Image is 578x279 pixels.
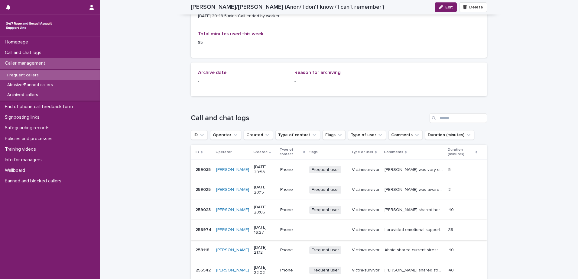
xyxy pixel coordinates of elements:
p: 5 [448,166,452,172]
p: 40 [448,267,455,273]
span: Frequent user [309,267,342,274]
p: Policies and processes [2,136,57,142]
p: Victim/survivor [352,187,380,192]
input: Search [430,113,487,123]
p: Comments [384,149,403,156]
p: - [309,227,347,232]
p: Phone [280,268,304,273]
p: Call and chat logs [2,50,46,56]
button: Type of user [348,130,386,140]
button: Delete [459,2,487,12]
p: Duration (minutes) [448,146,474,158]
p: Abbie shared stress of car issues, examples of boundaries she puts in place with the children, an... [385,267,445,273]
p: - [198,78,287,85]
p: 2 [448,186,452,192]
span: Archive date [198,70,226,75]
span: Delete [469,5,483,9]
p: Phone [280,207,304,213]
p: ID [196,149,199,156]
p: Wallboard [2,168,30,173]
h2: [PERSON_NAME]/[PERSON_NAME] (Anon/'I don't know'/'I can't remember') [191,4,384,11]
a: [PERSON_NAME] [216,187,249,192]
p: Abbie was aware that she had just called. Call ended by worker [385,186,445,192]
p: Abbie was very distressed- helped her find something to watch on TV and then ended the call [385,166,445,172]
p: Type of user [351,149,373,156]
h1: Call and chat logs [191,114,427,123]
p: Victim/survivor [352,268,380,273]
span: Frequent user [309,166,342,174]
p: Phone [280,187,304,192]
p: Victim/survivor [352,167,380,172]
button: Edit [435,2,457,12]
p: Created [253,149,268,156]
p: Caller management [2,60,50,66]
p: Abbie shared her occasional experiences of losing time and how it feels for her [385,206,445,213]
p: Phone [280,227,304,232]
p: 38 [448,226,454,232]
a: [PERSON_NAME] [216,167,249,172]
a: [PERSON_NAME] [216,227,249,232]
p: Victim/survivor [352,207,380,213]
p: Info for managers [2,157,47,163]
p: 40 [448,246,455,253]
tr: 258974258974 [PERSON_NAME] [DATE] 16:27Phone-Victim/survivorI provided emotional support for [PER... [191,220,487,240]
p: [DATE] 21:12 [254,245,275,255]
p: - [294,78,384,85]
p: [DATE] 20:05 [254,205,275,215]
tr: 259023259023 [PERSON_NAME] [DATE] 20:05PhoneFrequent userVictim/survivor[PERSON_NAME] shared her ... [191,200,487,220]
span: Reason for archiving [294,70,341,75]
button: Flags [323,130,346,140]
p: 256542 [196,267,212,273]
p: Banned and blocked callers [2,178,66,184]
tr: 259025259025 [PERSON_NAME] [DATE] 20:15PhoneFrequent userVictim/survivor[PERSON_NAME] was aware t... [191,180,487,200]
p: 85 [198,40,287,46]
p: [DATE] 20:15 [254,185,275,195]
p: [DATE] 20:53 [254,165,275,175]
p: Training videos [2,146,41,152]
p: 259023 [196,206,212,213]
p: Abusive/Banned callers [2,82,58,88]
span: Frequent user [309,206,342,214]
p: Homepage [2,39,33,45]
p: Flags [309,149,318,156]
p: Phone [280,248,304,253]
a: [PERSON_NAME] [216,207,249,213]
button: Type of contact [275,130,320,140]
button: Comments [388,130,423,140]
tr: 258118258118 [PERSON_NAME] [DATE] 21:12PhoneFrequent userVictim/survivorAbbie shared current stre... [191,240,487,260]
button: Operator [210,130,241,140]
p: End of phone call feedback form [2,104,78,110]
p: [DATE] 22:02 [254,265,275,275]
span: Total minutes used this week [198,31,263,36]
p: Type of contact [280,146,302,158]
button: Duration (minutes) [425,130,474,140]
p: I provided emotional support for Emily, a DID part who experienced CSA. She called because she ha... [385,226,445,232]
a: [PERSON_NAME] [216,248,249,253]
p: Signposting links [2,114,44,120]
span: Edit [445,5,453,9]
button: ID [191,130,208,140]
span: Frequent user [309,186,342,194]
p: Operator [216,149,232,156]
p: Frequent callers [2,73,44,78]
p: Abbie shared current stressors. [385,246,445,253]
p: 258118 [196,246,211,253]
p: 259025 [196,186,212,192]
p: Victim/survivor [352,248,380,253]
p: Safeguarding records [2,125,54,131]
p: 259035 [196,166,212,172]
p: 40 [448,206,455,213]
button: Created [244,130,273,140]
p: Archived callers [2,92,43,98]
img: rhQMoQhaT3yELyF149Cw [5,20,53,32]
p: Victim/survivor [352,227,380,232]
p: Phone [280,167,304,172]
a: [PERSON_NAME] [216,268,249,273]
p: [DATE] 16:27 [254,225,275,235]
span: Frequent user [309,246,342,254]
tr: 259035259035 [PERSON_NAME] [DATE] 20:53PhoneFrequent userVictim/survivor[PERSON_NAME] was very di... [191,160,487,180]
p: 258974 [196,226,213,232]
